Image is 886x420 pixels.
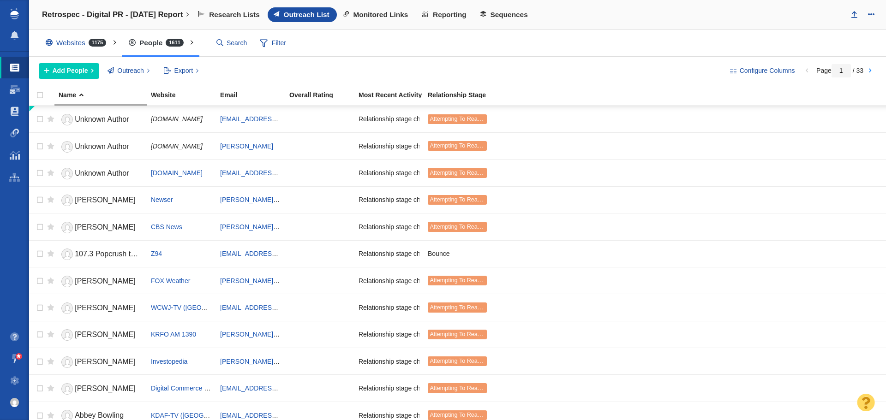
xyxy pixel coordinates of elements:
[151,304,501,311] a: WCWJ-TV ([GEOGRAPHIC_DATA], [GEOGRAPHIC_DATA]), WJXT-TV ([GEOGRAPHIC_DATA], [GEOGRAPHIC_DATA])
[75,142,129,150] span: Unknown Author
[430,116,500,122] span: Attempting To Reach (1 try)
[220,385,329,392] a: [EMAIL_ADDRESS][DOMAIN_NAME]
[75,411,124,419] span: Abbey Bowling
[359,142,479,150] span: Relationship stage changed to: Scheduled
[740,66,795,76] span: Configure Columns
[59,354,143,370] a: [PERSON_NAME]
[220,358,436,365] a: [PERSON_NAME][EMAIL_ADDRESS][PERSON_NAME][DOMAIN_NAME]
[220,304,329,311] a: [EMAIL_ADDRESS][DOMAIN_NAME]
[59,166,143,182] a: Unknown Author
[359,384,543,392] span: Relationship stage changed to: Attempting To Reach, 2 Attempts
[428,249,449,258] span: Bounce
[220,223,436,231] a: [PERSON_NAME][EMAIL_ADDRESS][PERSON_NAME][DOMAIN_NAME]
[430,304,500,311] span: Attempting To Reach (1 try)
[151,412,323,419] a: KDAF-TV ([GEOGRAPHIC_DATA], [GEOGRAPHIC_DATA])
[151,223,182,231] span: CBS News
[151,169,203,177] a: [DOMAIN_NAME]
[151,92,219,100] a: Website
[359,169,471,177] span: Relationship stage changed to: Bounce
[430,358,500,364] span: Attempting To Reach (1 try)
[430,412,500,418] span: Attempting To Reach (1 try)
[724,63,800,79] button: Configure Columns
[474,7,536,22] a: Sequences
[220,412,329,419] a: [EMAIL_ADDRESS][DOMAIN_NAME]
[151,277,190,284] a: FOX Weather
[59,112,143,128] a: Unknown Author
[424,240,493,267] td: Bounce
[151,250,162,257] a: Z94
[59,139,143,155] a: Unknown Author
[424,186,493,213] td: Attempting To Reach (1 try)
[75,385,136,392] span: [PERSON_NAME]
[359,330,543,338] span: Relationship stage changed to: Attempting To Reach, 2 Attempts
[424,375,493,402] td: Attempting To Reach (1 try)
[39,32,117,53] div: Websites
[151,385,215,392] a: Digital Commerce 360
[283,11,329,19] span: Outreach List
[359,357,543,366] span: Relationship stage changed to: Attempting To Reach, 2 Attempts
[102,63,155,79] button: Outreach
[424,348,493,375] td: Attempting To Reach (1 try)
[53,66,88,76] span: Add People
[151,142,203,150] span: [DOMAIN_NAME]
[220,196,383,203] a: [PERSON_NAME][EMAIL_ADDRESS][DOMAIN_NAME]
[430,196,500,203] span: Attempting To Reach (1 try)
[220,115,329,123] a: [EMAIL_ADDRESS][DOMAIN_NAME]
[430,224,500,230] span: Attempting To Reach (1 try)
[39,63,99,79] button: Add People
[158,63,204,79] button: Export
[430,170,500,176] span: Attempting To Reach (1 try)
[151,358,187,365] a: Investopedia
[220,169,329,177] a: [EMAIL_ADDRESS][DOMAIN_NAME]
[428,92,496,98] div: Relationship Stage
[75,250,197,258] span: 107.3 Popcrush team Popcrush team
[424,213,493,240] td: Attempting To Reach (1 try)
[816,67,863,74] span: Page / 33
[416,7,474,22] a: Reporting
[192,7,267,22] a: Research Lists
[359,249,471,258] span: Relationship stage changed to: Bounce
[10,8,18,19] img: buzzstream_logo_iconsimple.png
[255,35,292,52] span: Filter
[424,321,493,348] td: Attempting To Reach (1 try)
[75,223,136,231] span: [PERSON_NAME]
[353,11,408,19] span: Monitored Links
[359,303,543,312] span: Relationship stage changed to: Attempting To Reach, 2 Attempts
[151,331,196,338] a: KRFO AM 1390
[10,398,19,407] img: 6a5e3945ebbb48ba90f02ffc6c7ec16f
[75,196,136,204] span: [PERSON_NAME]
[428,92,496,100] a: Relationship Stage
[424,106,493,133] td: Attempting To Reach (1 try)
[359,115,539,123] span: Relationship stage changed to: Attempting To Reach, 1 Attempt
[59,219,143,236] a: [PERSON_NAME]
[220,92,288,98] div: Email
[430,277,500,284] span: Attempting To Reach (1 try)
[220,142,273,150] a: [PERSON_NAME]
[174,66,193,76] span: Export
[59,92,150,100] a: Name
[117,66,144,76] span: Outreach
[59,192,143,208] a: [PERSON_NAME]
[424,294,493,321] td: Attempting To Reach (1 try)
[289,92,358,98] div: Overall Rating
[430,142,500,149] span: Attempting To Reach (1 try)
[75,358,136,366] span: [PERSON_NAME]
[359,92,427,98] div: Most Recent Activity
[359,411,543,420] span: Relationship stage changed to: Attempting To Reach, 3 Attempts
[430,385,500,391] span: Attempting To Reach (1 try)
[424,160,493,186] td: Attempting To Reach (1 try)
[59,92,150,98] div: Name
[75,115,129,123] span: Unknown Author
[337,7,416,22] a: Monitored Links
[359,223,543,231] span: Relationship stage changed to: Attempting To Reach, 2 Attempts
[359,277,543,285] span: Relationship stage changed to: Attempting To Reach, 2 Attempts
[220,331,436,338] a: [PERSON_NAME][EMAIL_ADDRESS][PERSON_NAME][DOMAIN_NAME]
[75,304,136,312] span: [PERSON_NAME]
